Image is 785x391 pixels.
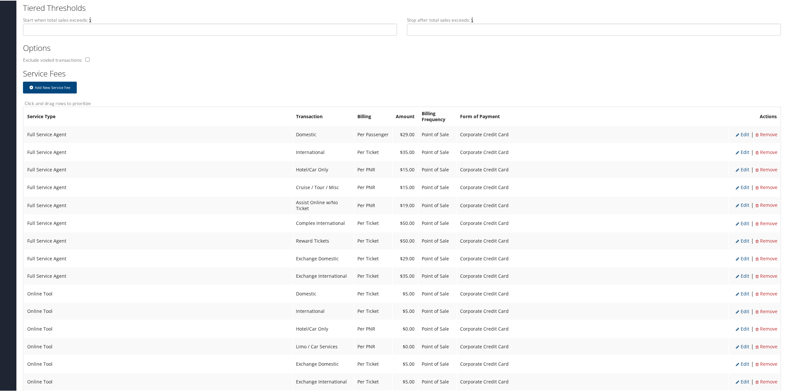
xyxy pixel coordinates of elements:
[422,290,449,296] span: Point of Sale
[749,236,755,245] li: |
[358,290,379,296] span: Per Ticket
[736,184,749,190] span: Edit
[393,267,418,284] td: $35.00
[457,302,729,319] td: Corporate Credit Card
[755,148,777,155] span: Remove
[393,161,418,178] td: $15.00
[419,107,456,125] th: Billing Frequency
[736,343,749,349] span: Edit
[749,324,755,333] li: |
[736,148,749,155] span: Edit
[23,67,776,78] h2: Service Fees
[749,307,755,315] li: |
[755,237,777,243] span: Remove
[749,200,755,209] li: |
[24,373,292,390] td: Online Tool
[23,2,776,13] h2: Tiered Thresholds
[457,355,729,372] td: Corporate Credit Card
[393,355,418,372] td: $5.00
[24,178,292,195] td: Full Service Agent
[407,16,470,23] label: Stop after total sales exceeds:
[755,131,777,137] span: Remove
[749,254,755,262] li: |
[457,161,729,178] td: Corporate Credit Card
[457,125,729,142] td: Corporate Credit Card
[736,308,749,314] span: Edit
[293,125,354,142] td: Domestic
[422,148,449,155] span: Point of Sale
[457,232,729,249] td: Corporate Credit Card
[755,184,777,190] span: Remove
[393,178,418,195] td: $15.00
[23,42,776,53] h2: Options
[755,166,777,172] span: Remove
[457,143,729,160] td: Corporate Credit Card
[393,320,418,337] td: $0.00
[24,355,292,372] td: Online Tool
[293,214,354,231] td: Complex International
[749,271,755,280] li: |
[393,125,418,142] td: $29.00
[755,343,777,349] span: Remove
[24,267,292,284] td: Full Service Agent
[755,272,777,278] span: Remove
[24,285,292,302] td: Online Tool
[749,289,755,297] li: |
[23,99,776,106] label: Click and drag rows to prioritize
[24,196,292,214] td: Full Service Agent
[293,107,354,125] th: Transaction
[393,250,418,267] td: $29.00
[749,219,755,227] li: |
[393,337,418,355] td: $0.00
[358,343,375,349] span: Per PNR
[729,107,780,125] th: Actions
[749,130,755,138] li: |
[749,183,755,191] li: |
[358,378,379,384] span: Per Ticket
[293,178,354,195] td: Cruise / Tour / Misc
[293,196,354,214] td: Assist Online w/No Ticket
[358,219,379,226] span: Per Ticket
[749,377,755,385] li: |
[422,166,449,172] span: Point of Sale
[749,165,755,173] li: |
[736,360,749,366] span: Edit
[293,320,354,337] td: Hotel/Car Only
[393,285,418,302] td: $5.00
[736,325,749,331] span: Edit
[23,81,77,93] button: Add New Service Fee
[24,125,292,142] td: Full Service Agent
[24,143,292,160] td: Full Service Agent
[24,107,292,125] th: Service Type
[736,220,749,226] span: Edit
[457,285,729,302] td: Corporate Credit Card
[393,196,418,214] td: $19.00
[422,272,449,278] span: Point of Sale
[422,325,449,331] span: Point of Sale
[422,131,449,137] span: Point of Sale
[293,143,354,160] td: International
[358,360,379,366] span: Per Ticket
[749,147,755,156] li: |
[457,107,729,125] th: Form of Payment
[393,143,418,160] td: $35.00
[393,302,418,319] td: $5.00
[457,214,729,231] td: Corporate Credit Card
[755,325,777,331] span: Remove
[23,16,88,23] label: Start when total sales exceeds:
[422,378,449,384] span: Point of Sale
[736,131,749,137] span: Edit
[358,202,375,208] span: Per PNR
[24,337,292,355] td: Online Tool
[736,201,749,207] span: Edit
[293,250,354,267] td: Exchange Domestic
[24,232,292,249] td: Full Service Agent
[358,184,375,190] span: Per PNR
[354,107,392,125] th: Billing
[393,214,418,231] td: $50.00
[358,148,379,155] span: Per Ticket
[755,308,777,314] span: Remove
[358,272,379,278] span: Per Ticket
[457,178,729,195] td: Corporate Credit Card
[736,255,749,261] span: Edit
